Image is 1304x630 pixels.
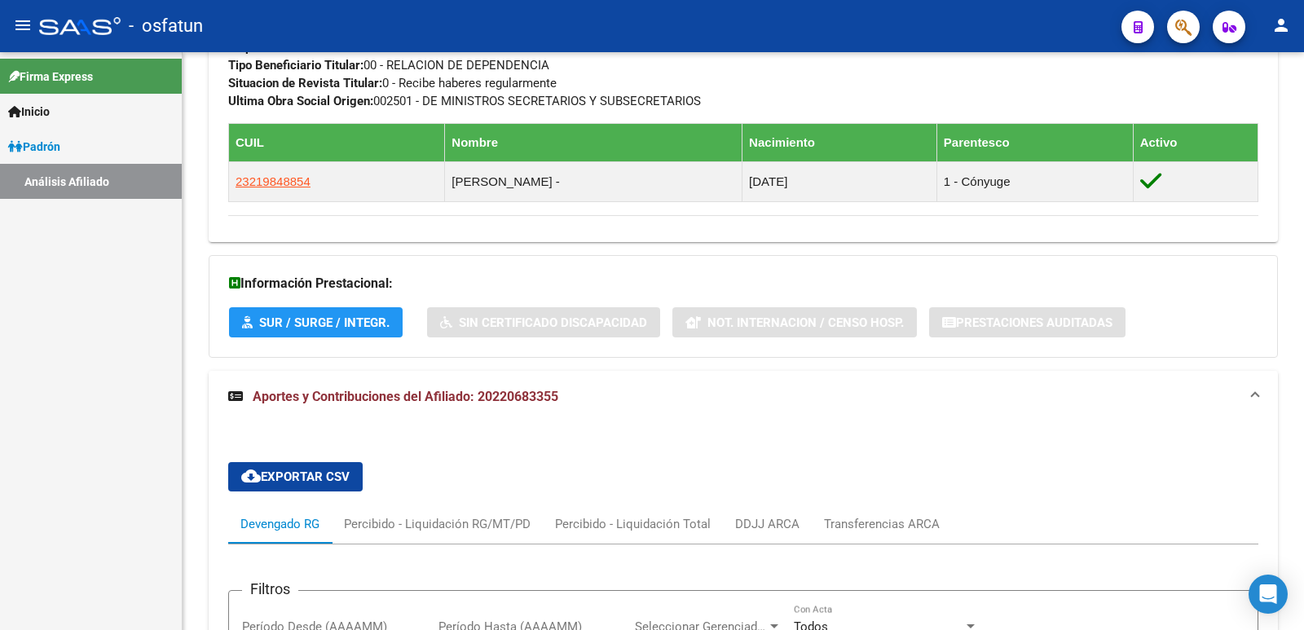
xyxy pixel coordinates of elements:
th: Nacimiento [742,123,937,161]
button: Exportar CSV [228,462,363,491]
button: Sin Certificado Discapacidad [427,307,660,337]
div: Open Intercom Messenger [1249,575,1288,614]
td: [DATE] [742,161,937,201]
span: Prestaciones Auditadas [956,315,1112,330]
div: Devengado RG [240,515,319,533]
span: Exportar CSV [241,469,350,484]
h3: Información Prestacional: [229,272,1258,295]
strong: Ultima Obra Social Origen: [228,94,373,108]
mat-expansion-panel-header: Aportes y Contribuciones del Afiliado: 20220683355 [209,371,1278,423]
strong: Empleador: [228,40,289,55]
span: SUR / SURGE / INTEGR. [259,315,390,330]
th: CUIL [229,123,445,161]
strong: Situacion de Revista Titular: [228,76,382,90]
span: - osfatun [129,8,203,44]
span: 002501 - DE MINISTROS SECRETARIOS Y SUBSECRETARIOS [228,94,701,108]
div: Percibido - Liquidación RG/MT/PD [344,515,531,533]
span: Padrón [8,138,60,156]
mat-icon: cloud_download [241,466,261,486]
span: Aportes y Contribuciones del Afiliado: 20220683355 [253,389,558,404]
h3: Filtros [242,578,298,601]
strong: Tipo Beneficiario Titular: [228,58,363,73]
span: Sin Certificado Discapacidad [459,315,647,330]
td: 1 - Cónyuge [936,161,1133,201]
span: 0 - Recibe haberes regularmente [228,76,557,90]
th: Nombre [445,123,742,161]
mat-icon: menu [13,15,33,35]
button: SUR / SURGE / INTEGR. [229,307,403,337]
mat-icon: person [1271,15,1291,35]
div: DDJJ ARCA [735,515,800,533]
span: Inicio [8,103,50,121]
div: Transferencias ARCA [824,515,940,533]
button: Not. Internacion / Censo Hosp. [672,307,917,337]
span: 23219848854 [236,174,311,188]
span: Not. Internacion / Censo Hosp. [707,315,904,330]
th: Parentesco [936,123,1133,161]
div: Percibido - Liquidación Total [555,515,711,533]
span: 00 - RELACION DE DEPENDENCIA [228,58,549,73]
button: Prestaciones Auditadas [929,307,1126,337]
th: Activo [1133,123,1258,161]
td: [PERSON_NAME] - [445,161,742,201]
span: Firma Express [8,68,93,86]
